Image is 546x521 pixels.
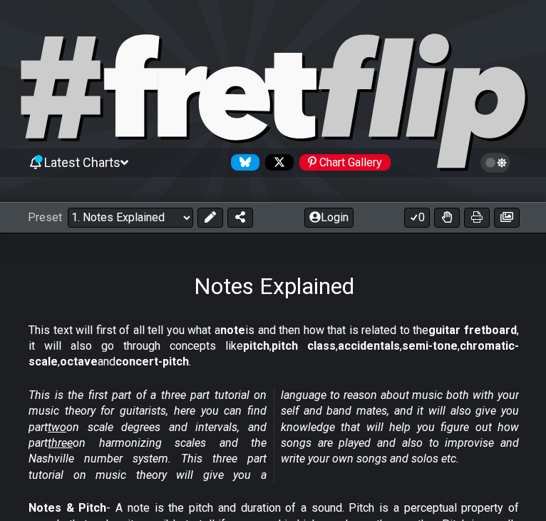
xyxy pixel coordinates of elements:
div: Chart Gallery [299,154,391,171]
span: two [48,420,66,434]
strong: pitch class [272,339,336,353]
em: This is the first part of a three part tutorial on music theory for guitarists, here you can find... [29,388,519,482]
select: Preset [68,208,193,228]
strong: guitar fretboard [428,323,517,337]
button: Print [464,208,490,228]
strong: Notes & Pitch [29,501,106,515]
button: Login [304,208,354,228]
button: 0 [404,208,430,228]
button: Create image [494,208,520,228]
strong: semi-tone [402,339,458,353]
a: Follow #fretflip at Bluesky [225,154,259,171]
p: This text will first of all tell you what a is and then how that is related to the , it will also... [29,323,519,370]
strong: note [220,323,245,337]
strong: concert-pitch [115,355,189,368]
strong: pitch [243,339,269,353]
span: Preset [28,211,62,224]
span: three [48,436,73,450]
button: Edit Preset [197,208,223,228]
span: Toggle light / dark theme [488,156,504,169]
strong: accidentals [338,339,400,353]
a: #fretflip at Pinterest [294,154,391,171]
a: Follow #fretflip at X [259,154,294,171]
strong: octave [60,355,98,368]
button: Toggle Dexterity for all fretkits [434,208,460,228]
h1: Notes Explained [194,273,354,300]
span: Latest Charts [44,155,120,170]
button: Share Preset [227,208,253,228]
